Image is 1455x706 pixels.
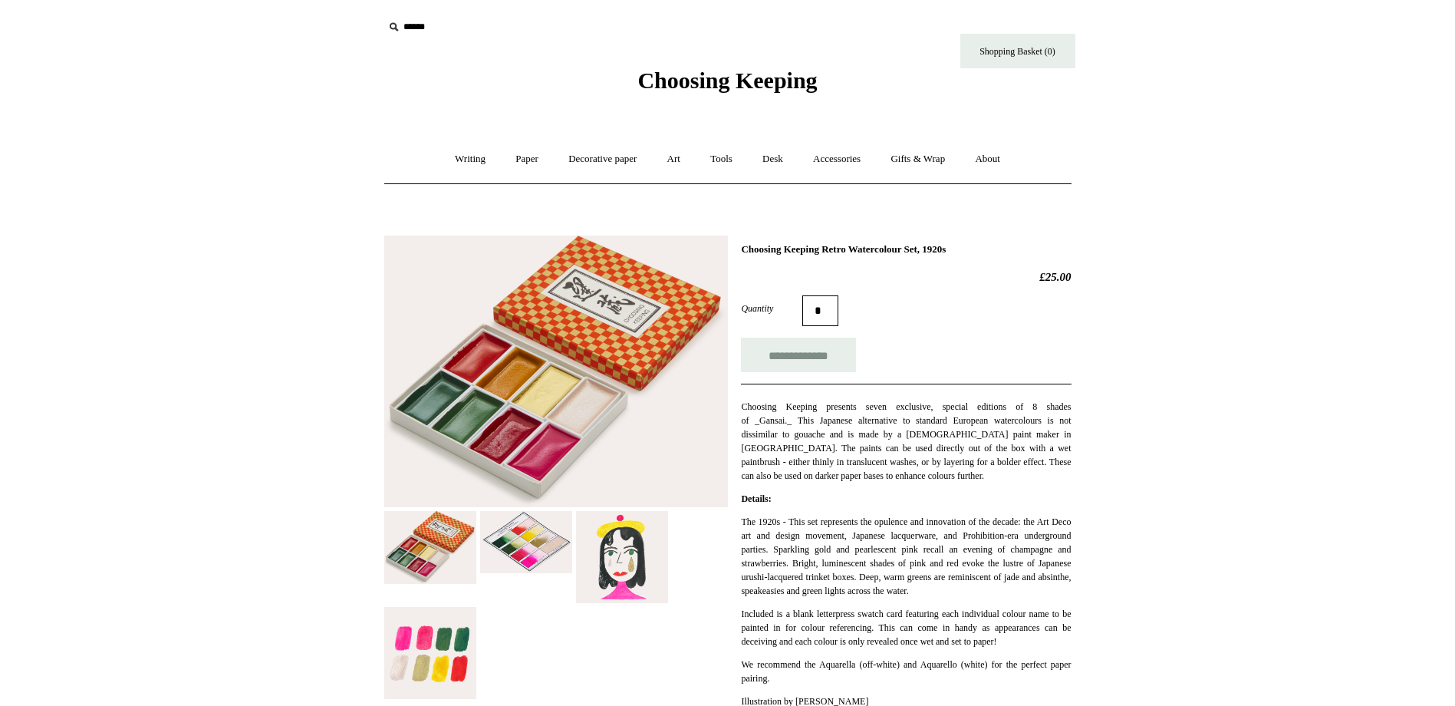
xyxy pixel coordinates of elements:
[576,511,668,603] img: Choosing Keeping Retro Watercolour Set, 1920s
[696,139,746,180] a: Tools
[441,139,499,180] a: Writing
[799,139,874,180] a: Accessories
[749,139,797,180] a: Desk
[637,80,817,91] a: Choosing Keeping
[741,607,1071,648] p: Included is a blank letterpress swatch card featuring each individual colour name to be painted i...
[384,607,476,699] img: Choosing Keeping Retro Watercolour Set, 1920s
[384,236,728,508] img: Choosing Keeping Retro Watercolour Set, 1920s
[741,515,1071,598] p: The 1920s - This set represents the opulence and innovation of the decade: the Art Deco art and d...
[741,302,802,315] label: Quantity
[741,243,1071,256] h1: Choosing Keeping Retro Watercolour Set, 1920s
[741,270,1071,284] h2: £25.00
[653,139,694,180] a: Art
[877,139,959,180] a: Gifts & Wrap
[502,139,552,180] a: Paper
[741,658,1071,685] p: We recommend the Aquarella (off-white) and Aquarello (white) for the perfect paper pairing.
[555,139,650,180] a: Decorative paper
[480,511,572,573] img: Choosing Keeping Retro Watercolour Set, 1920s
[960,34,1075,68] a: Shopping Basket (0)
[741,493,771,504] strong: Details:
[741,400,1071,483] p: Choosing Keeping presents seven exclusive, special editions of 8 shades of _Gansai._ This Japanes...
[961,139,1014,180] a: About
[637,68,817,93] span: Choosing Keeping
[384,511,476,584] img: Choosing Keeping Retro Watercolour Set, 1920s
